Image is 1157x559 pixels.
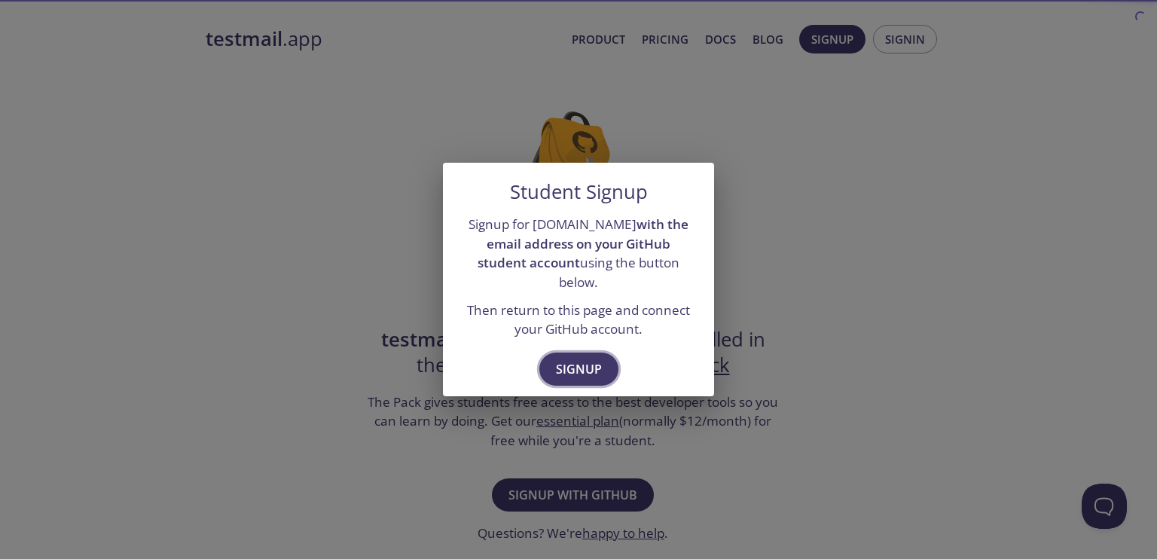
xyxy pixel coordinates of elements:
h5: Student Signup [510,181,648,203]
strong: with the email address on your GitHub student account [478,215,688,271]
span: Signup [556,359,602,380]
p: Then return to this page and connect your GitHub account. [461,301,696,339]
button: Signup [539,353,618,386]
p: Signup for [DOMAIN_NAME] using the button below. [461,215,696,292]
